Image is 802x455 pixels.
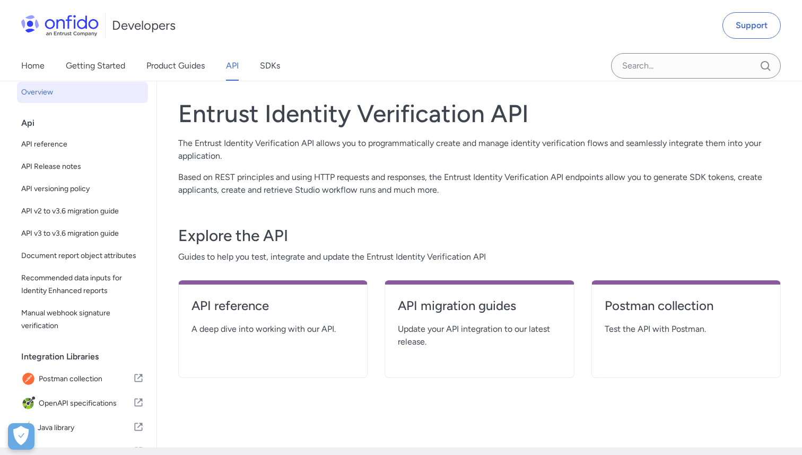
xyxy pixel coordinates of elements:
a: Overview [17,82,148,103]
a: Support [722,12,781,39]
a: Postman collection [605,297,768,323]
a: Document report object attributes [17,245,148,267]
h4: API reference [191,297,354,314]
span: Postman collection [39,372,133,387]
a: API [226,51,239,81]
p: Based on REST principles and using HTTP requests and responses, the Entrust Identity Verification... [178,171,781,196]
span: OpenAPI specifications [39,396,133,411]
h1: Developers [112,17,176,34]
a: Product Guides [146,51,205,81]
a: IconJava libraryJava library [17,416,148,440]
span: API Release notes [21,160,144,173]
a: Manual webhook signature verification [17,303,148,337]
h4: API migration guides [398,297,561,314]
span: API v3 to v3.6 migration guide [21,227,144,240]
span: Guides to help you test, integrate and update the Entrust Identity Verification API [178,251,781,263]
img: IconJava library [21,420,38,435]
img: Onfido Logo [21,15,99,36]
span: Update your API integration to our latest release. [398,323,561,348]
span: API versioning policy [21,183,144,195]
div: Api [21,113,152,134]
span: API v2 to v3.6 migration guide [21,205,144,218]
h3: Explore the API [178,225,781,246]
a: Recommended data inputs for Identity Enhanced reports [17,268,148,302]
a: IconOpenAPI specificationsOpenAPI specifications [17,392,148,415]
h1: Entrust Identity Verification API [178,99,781,128]
a: IconPostman collectionPostman collection [17,367,148,391]
a: SDKs [260,51,280,81]
span: Manual webhook signature verification [21,307,144,332]
button: Open Preferences [8,423,34,450]
span: Document report object attributes [21,250,144,262]
span: Test the API with Postman. [605,323,768,336]
p: The Entrust Identity Verification API allows you to programmatically create and manage identity v... [178,137,781,162]
a: API v2 to v3.6 migration guide [17,201,148,222]
div: Cookie Preferences [8,423,34,450]
input: Onfido search input field [611,53,781,79]
a: Getting Started [66,51,125,81]
span: A deep dive into working with our API. [191,323,354,336]
img: IconOpenAPI specifications [21,396,39,411]
a: API reference [191,297,354,323]
a: API v3 to v3.6 migration guide [17,223,148,244]
a: API versioning policy [17,178,148,200]
span: Java library [38,420,133,435]
a: API Release notes [17,156,148,177]
a: Home [21,51,45,81]
div: Integration Libraries [21,346,152,367]
img: IconPostman collection [21,372,39,387]
span: API reference [21,138,144,151]
a: API migration guides [398,297,561,323]
span: Recommended data inputs for Identity Enhanced reports [21,272,144,297]
h4: Postman collection [605,297,768,314]
span: Overview [21,86,144,99]
a: API reference [17,134,148,155]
